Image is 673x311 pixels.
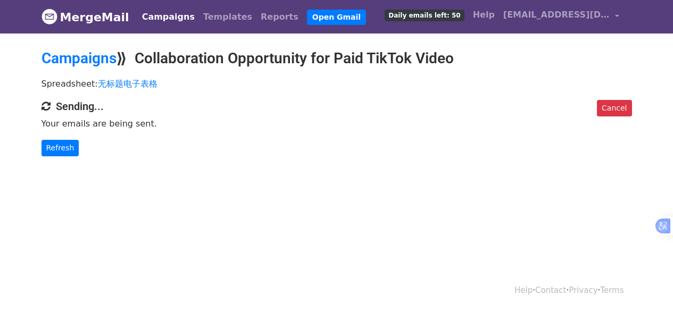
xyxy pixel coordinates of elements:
[41,49,632,68] h2: ⟫ Collaboration Opportunity for Paid TikTok Video
[41,78,632,89] p: Spreadsheet:
[138,6,199,28] a: Campaigns
[98,79,157,89] a: 无标题电子表格
[514,285,533,295] a: Help
[41,100,632,113] h4: Sending...
[380,4,468,26] a: Daily emails left: 50
[41,118,632,129] p: Your emails are being sent.
[499,4,624,29] a: [EMAIL_ADDRESS][DOMAIN_NAME]
[385,10,464,21] span: Daily emails left: 50
[469,4,499,26] a: Help
[535,285,566,295] a: Contact
[569,285,597,295] a: Privacy
[307,10,366,25] a: Open Gmail
[41,49,117,67] a: Campaigns
[503,9,610,21] span: [EMAIL_ADDRESS][DOMAIN_NAME]
[256,6,303,28] a: Reports
[41,9,57,24] img: MergeMail logo
[600,285,624,295] a: Terms
[41,140,79,156] a: Refresh
[41,6,129,28] a: MergeMail
[597,100,632,116] a: Cancel
[199,6,256,28] a: Templates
